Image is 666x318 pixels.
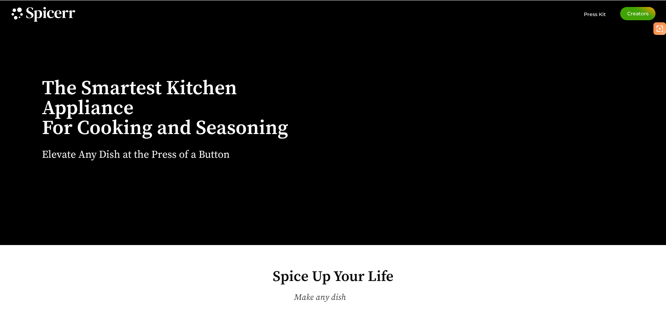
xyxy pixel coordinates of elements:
[42,79,308,138] h1: The Smartest Kitchen Appliance For Cooking and Seasoning
[584,11,606,17] span: Press Kit
[584,7,606,17] a: Press Kit
[627,11,649,16] span: Creators
[42,149,230,160] h2: Elevate Any Dish at the Press of a Button
[294,292,346,303] span: Make any dish
[620,7,656,20] a: Creators
[106,269,560,284] h2: Spice Up Your Life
